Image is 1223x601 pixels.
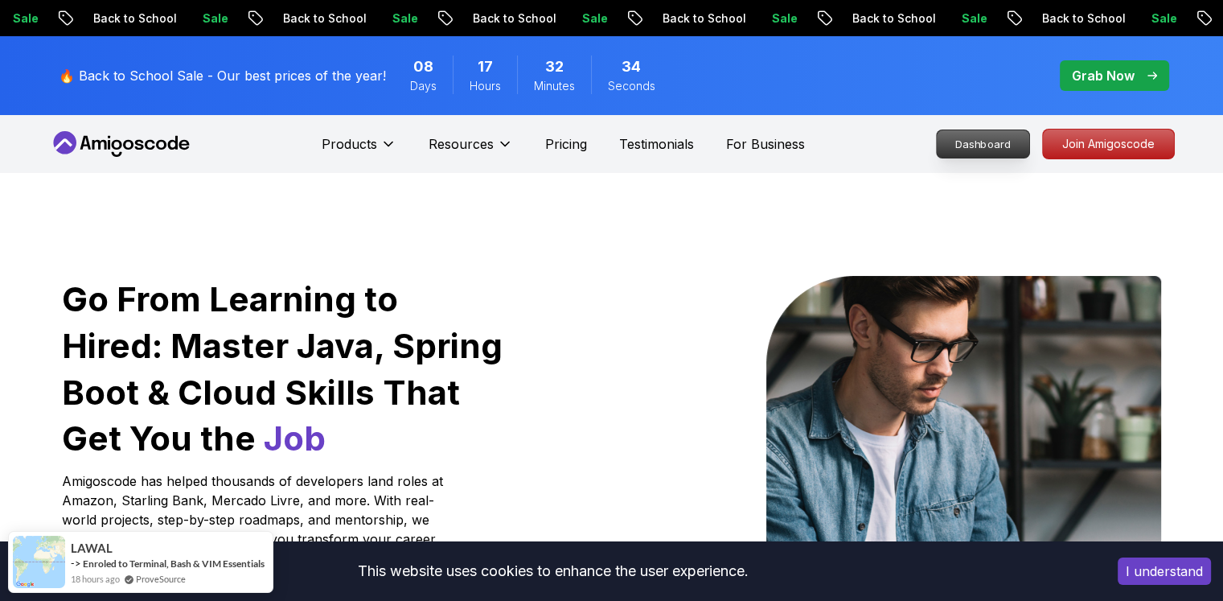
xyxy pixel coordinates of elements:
button: Accept cookies [1118,558,1211,585]
p: Resources [429,134,494,154]
p: Back to School [452,10,561,27]
a: Testimonials [619,134,694,154]
p: Back to School [642,10,751,27]
button: Products [322,134,396,167]
p: Products [322,134,377,154]
a: Join Amigoscode [1042,129,1175,159]
p: Sale [1131,10,1182,27]
a: Dashboard [936,130,1030,158]
span: 32 Minutes [545,56,564,78]
p: Grab Now [1072,66,1135,85]
p: Back to School [72,10,182,27]
p: Sale [751,10,802,27]
span: 8 Days [413,56,433,78]
p: Back to School [831,10,941,27]
span: Hours [470,78,501,94]
a: For Business [726,134,805,154]
button: Resources [429,134,513,167]
p: Sale [941,10,992,27]
p: Back to School [262,10,371,27]
span: -> [71,557,81,570]
img: provesource social proof notification image [13,536,65,588]
span: 18 hours ago [71,572,120,586]
a: ProveSource [136,572,186,586]
span: 17 Hours [478,56,493,78]
p: Amigoscode has helped thousands of developers land roles at Amazon, Starling Bank, Mercado Livre,... [62,471,448,549]
a: Pricing [545,134,587,154]
p: Join Amigoscode [1043,130,1174,158]
span: 34 Seconds [622,56,641,78]
span: Days [410,78,437,94]
p: Dashboard [937,130,1029,158]
h1: Go From Learning to Hired: Master Java, Spring Boot & Cloud Skills That Get You the [62,276,505,462]
p: 🔥 Back to School Sale - Our best prices of the year! [59,66,386,85]
div: This website uses cookies to enhance the user experience. [12,554,1094,589]
a: Enroled to Terminal, Bash & VIM Essentials [83,558,265,570]
p: Sale [561,10,613,27]
span: LAWAL [71,541,113,555]
span: Minutes [534,78,575,94]
p: Back to School [1021,10,1131,27]
p: Sale [182,10,233,27]
span: Seconds [608,78,655,94]
span: Job [264,418,326,459]
p: Sale [371,10,423,27]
